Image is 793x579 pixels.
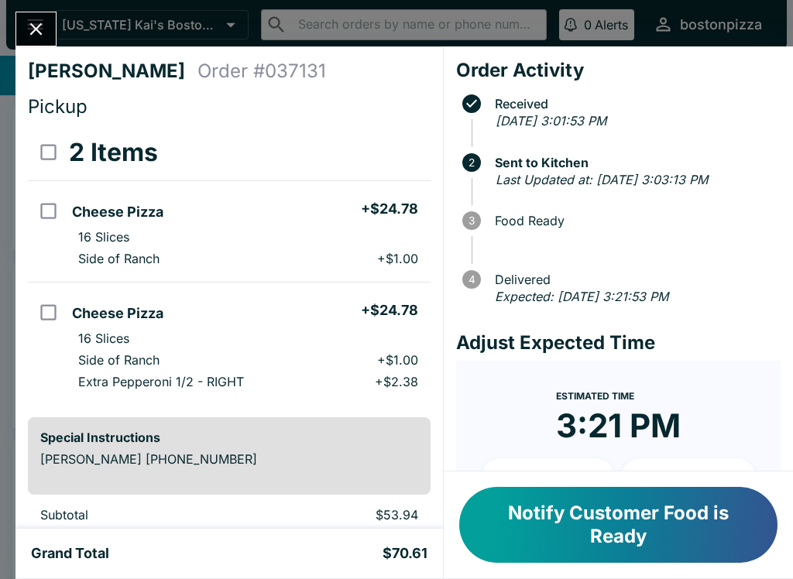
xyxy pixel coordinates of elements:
[28,125,431,405] table: orders table
[69,137,158,168] h3: 2 Items
[487,214,781,228] span: Food Ready
[78,374,244,389] p: Extra Pepperoni 1/2 - RIGHT
[621,458,756,497] button: + 20
[556,390,634,402] span: Estimated Time
[487,97,781,111] span: Received
[40,507,241,522] p: Subtotal
[469,156,475,169] text: 2
[495,289,668,304] em: Expected: [DATE] 3:21:53 PM
[78,352,160,368] p: Side of Ranch
[496,113,606,128] em: [DATE] 3:01:53 PM
[496,172,708,187] em: Last Updated at: [DATE] 3:03:13 PM
[31,544,109,563] h5: Grand Total
[456,59,781,82] h4: Order Activity
[556,406,681,446] time: 3:21 PM
[468,273,475,286] text: 4
[456,331,781,355] h4: Adjust Expected Time
[361,301,418,320] h5: + $24.78
[377,251,418,266] p: + $1.00
[78,251,160,266] p: Side of Ranch
[40,451,418,467] p: [PERSON_NAME] [PHONE_NUMBER]
[481,458,616,497] button: + 10
[197,60,326,83] h4: Order # 037131
[16,12,56,46] button: Close
[72,203,163,221] h5: Cheese Pizza
[375,374,418,389] p: + $2.38
[72,304,163,323] h5: Cheese Pizza
[266,507,417,522] p: $53.94
[459,487,778,563] button: Notify Customer Food is Ready
[28,95,88,118] span: Pickup
[469,214,475,227] text: 3
[40,430,418,445] h6: Special Instructions
[377,352,418,368] p: + $1.00
[28,60,197,83] h4: [PERSON_NAME]
[487,272,781,286] span: Delivered
[361,200,418,218] h5: + $24.78
[78,229,129,245] p: 16 Slices
[487,156,781,170] span: Sent to Kitchen
[78,331,129,346] p: 16 Slices
[383,544,427,563] h5: $70.61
